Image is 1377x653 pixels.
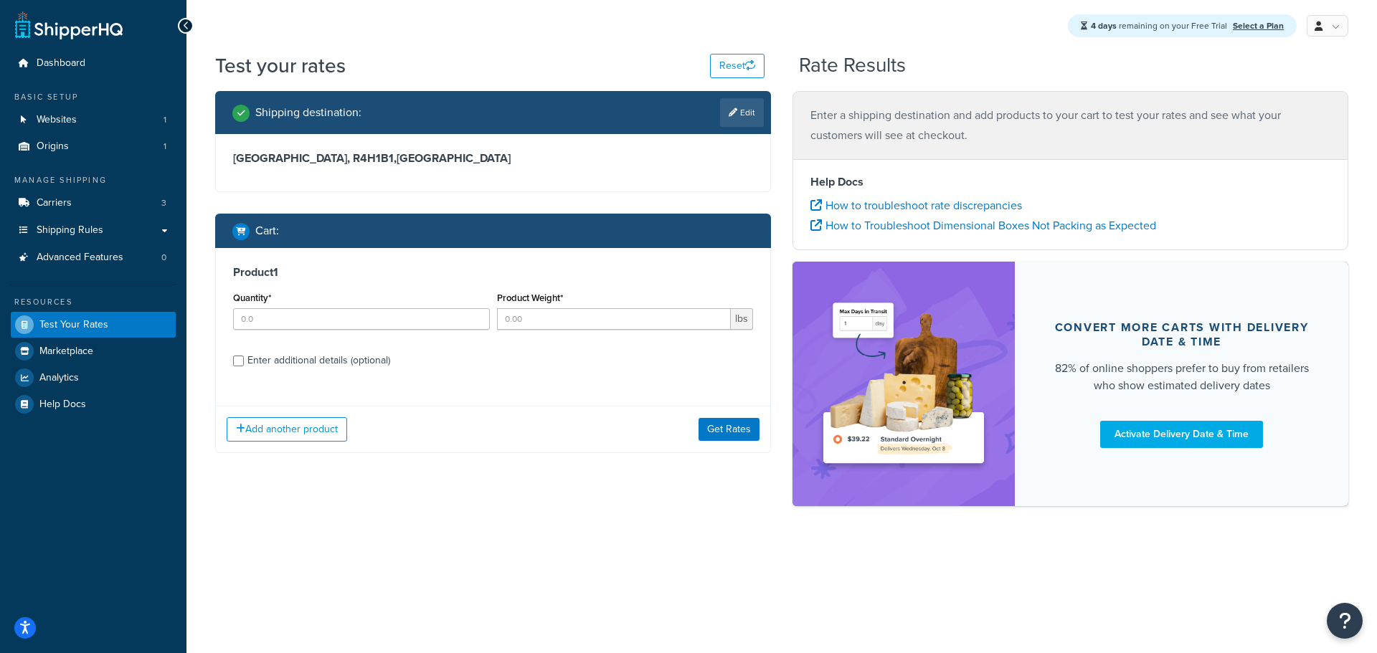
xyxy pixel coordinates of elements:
strong: 4 days [1091,19,1117,32]
div: Enter additional details (optional) [247,351,390,371]
li: Websites [11,107,176,133]
a: Carriers3 [11,190,176,216]
span: Marketplace [39,345,93,358]
li: Origins [11,133,176,160]
a: Marketplace [11,338,176,364]
label: Quantity* [233,292,271,303]
input: 0.0 [233,308,490,330]
h2: Shipping destination : [255,106,361,119]
div: Basic Setup [11,91,176,103]
span: Advanced Features [37,252,123,264]
div: Resources [11,296,176,308]
h4: Help Docs [810,173,1330,191]
span: Test Your Rates [39,319,108,331]
li: Advanced Features [11,244,176,271]
h2: Rate Results [799,54,906,77]
span: lbs [731,308,753,330]
h1: Test your rates [215,52,346,80]
label: Product Weight* [497,292,563,303]
span: 0 [161,252,166,264]
a: Test Your Rates [11,312,176,338]
div: Manage Shipping [11,174,176,186]
h2: Cart : [255,224,279,237]
button: Add another product [227,417,347,442]
li: Carriers [11,190,176,216]
input: 0.00 [497,308,732,330]
a: Shipping Rules [11,217,176,244]
span: Analytics [39,372,79,384]
img: feature-image-ddt-36eae7f7280da8017bfb280eaccd9c446f90b1fe08728e4019434db127062ab4.png [814,283,993,485]
a: Dashboard [11,50,176,77]
button: Get Rates [699,418,760,441]
div: 82% of online shoppers prefer to buy from retailers who show estimated delivery dates [1049,360,1314,394]
span: Carriers [37,197,72,209]
span: Dashboard [37,57,85,70]
a: Analytics [11,365,176,391]
span: 3 [161,197,166,209]
input: Enter additional details (optional) [233,356,244,366]
p: Enter a shipping destination and add products to your cart to test your rates and see what your c... [810,105,1330,146]
h3: Product 1 [233,265,753,280]
a: Activate Delivery Date & Time [1100,421,1263,448]
a: Edit [720,98,764,127]
button: Open Resource Center [1327,603,1363,639]
a: Select a Plan [1233,19,1284,32]
a: How to Troubleshoot Dimensional Boxes Not Packing as Expected [810,217,1156,234]
h3: [GEOGRAPHIC_DATA], R4H1B1 , [GEOGRAPHIC_DATA] [233,151,753,166]
button: Reset [710,54,765,78]
a: Websites1 [11,107,176,133]
span: 1 [164,140,166,153]
a: Origins1 [11,133,176,160]
a: How to troubleshoot rate discrepancies [810,197,1022,214]
span: Websites [37,114,77,126]
span: remaining on your Free Trial [1091,19,1229,32]
span: Origins [37,140,69,153]
span: Help Docs [39,399,86,411]
a: Advanced Features0 [11,244,176,271]
div: Convert more carts with delivery date & time [1049,320,1314,349]
span: Shipping Rules [37,224,103,237]
span: 1 [164,114,166,126]
a: Help Docs [11,391,176,417]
